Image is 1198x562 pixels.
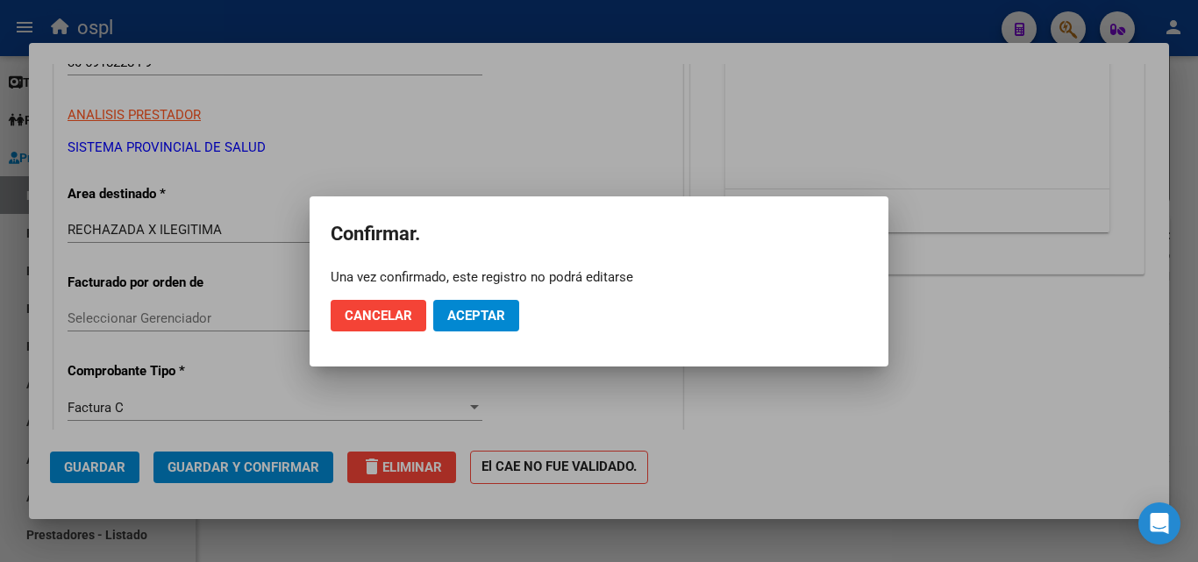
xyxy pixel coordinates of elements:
[331,268,867,286] div: Una vez confirmado, este registro no podrá editarse
[331,300,426,331] button: Cancelar
[447,308,505,324] span: Aceptar
[1138,502,1180,544] div: Open Intercom Messenger
[331,217,867,251] h2: Confirmar.
[345,308,412,324] span: Cancelar
[433,300,519,331] button: Aceptar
